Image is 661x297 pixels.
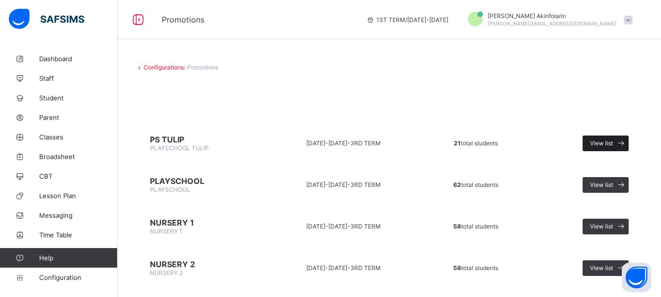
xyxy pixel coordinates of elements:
[39,133,118,141] span: Classes
[453,223,461,230] b: 58
[150,269,183,276] span: NURSERY 2
[590,264,613,272] span: View list
[150,135,251,144] span: PS TULIP
[458,12,637,28] div: AbiodunAkinfolarin
[590,223,613,230] span: View list
[453,223,498,230] span: total students
[9,9,84,29] img: safsims
[150,259,251,269] span: NURSERY 2
[454,139,461,147] b: 21
[454,139,498,147] span: total students
[39,55,118,63] span: Dashboard
[590,181,613,188] span: View list
[184,64,218,71] span: / Promotions
[39,114,118,121] span: Parent
[306,264,350,272] span: [DATE]-[DATE] -
[453,264,498,272] span: total students
[39,192,118,200] span: Lesson Plan
[453,181,498,188] span: total students
[39,211,118,219] span: Messaging
[350,139,381,147] span: 3RD TERM
[39,254,117,262] span: Help
[488,12,616,20] span: [PERSON_NAME] Akinfolarin
[350,264,381,272] span: 3RD TERM
[150,186,190,193] span: PLAYSCHOOL
[453,264,461,272] b: 58
[590,139,613,147] span: View list
[453,181,461,188] b: 62
[306,139,350,147] span: [DATE]-[DATE] -
[306,223,350,230] span: [DATE]-[DATE] -
[39,94,118,102] span: Student
[622,263,651,292] button: Open asap
[39,74,118,82] span: Staff
[150,218,251,228] span: NURSERY 1
[150,228,182,235] span: NURSERY 1
[39,153,118,160] span: Broadsheet
[39,231,118,239] span: Time Table
[350,181,381,188] span: 3RD TERM
[39,274,117,281] span: Configuration
[488,21,616,26] span: [PERSON_NAME][EMAIL_ADDRESS][DOMAIN_NAME]
[162,15,352,24] span: Promotions
[150,176,251,186] span: PLAYSCHOOL
[350,223,381,230] span: 3RD TERM
[150,144,209,152] span: PLAYSCHOOL TULIP
[144,64,184,71] a: Configurations
[306,181,350,188] span: [DATE]-[DATE] -
[367,16,448,23] span: session/term information
[39,172,118,180] span: CBT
